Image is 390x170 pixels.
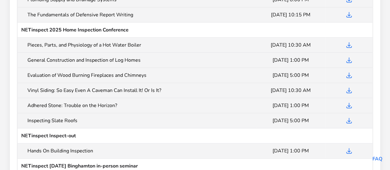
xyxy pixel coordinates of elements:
[256,38,326,53] td: [DATE] 10:30 AM
[18,83,256,98] td: Vinyl Siding: So Easy Even A Caveman Can Install It! Or Is It?
[256,53,326,68] td: [DATE] 1:00 PM
[256,98,326,113] td: [DATE] 1:00 PM
[18,38,256,53] td: Pieces, Parts, and Physiology of a Hot Water Boiler
[256,68,326,83] td: [DATE] 5:00 PM
[18,53,256,68] td: General Construction and Inspection of Log Homes
[18,143,256,159] td: Hands On Building Inspection
[18,128,372,143] td: NETinspect Inspect-out
[256,143,326,159] td: [DATE] 1:00 PM
[18,7,256,23] td: The Fundamentals of Defensive Report Writing
[256,83,326,98] td: [DATE] 10:30 AM
[372,155,383,162] a: FAQ
[256,113,326,128] td: [DATE] 5:00 PM
[18,98,256,113] td: Adhered Stone: Trouble on the Horizon?
[18,68,256,83] td: Evaluation of Wood Burning Fireplaces and Chimneys
[256,7,326,23] td: [DATE] 10:15 PM
[18,113,256,128] td: Inspecting Slate Roofs
[18,23,372,38] td: NETinspect 2025 Home Inspection Conference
